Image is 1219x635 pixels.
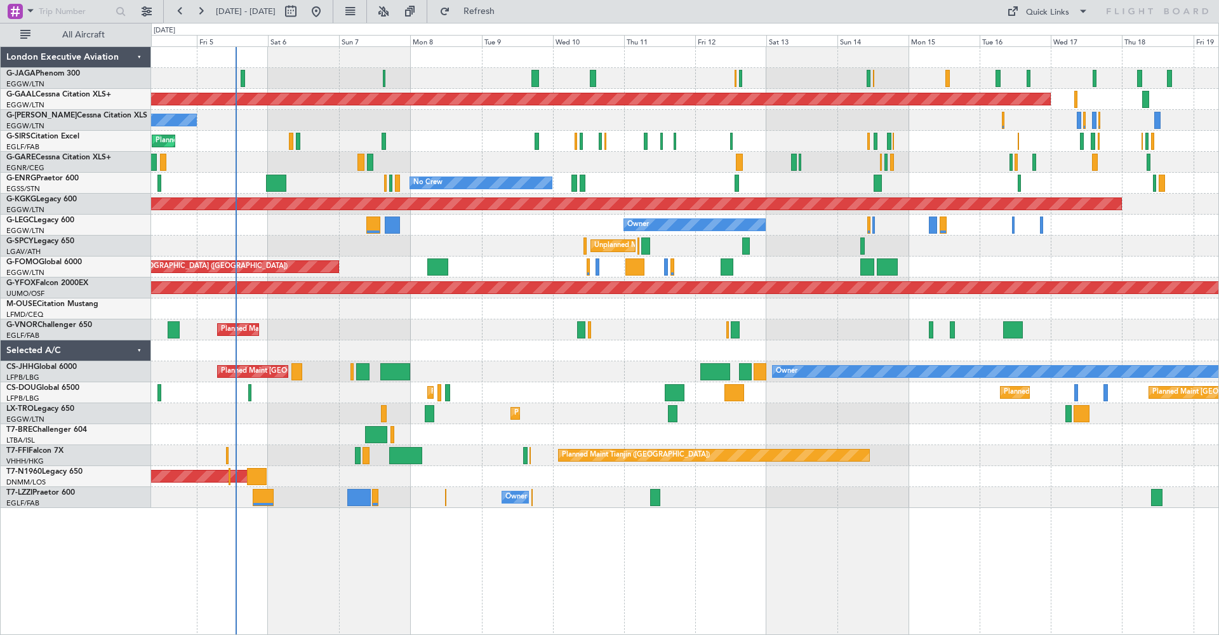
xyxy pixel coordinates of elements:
[6,237,34,245] span: G-SPCY
[6,373,39,382] a: LFPB/LBG
[6,205,44,215] a: EGGW/LTN
[6,384,79,392] a: CS-DOUGlobal 6500
[6,196,77,203] a: G-KGKGLegacy 600
[6,363,34,371] span: CS-JHH
[6,91,111,98] a: G-GAALCessna Citation XLS+
[6,175,79,182] a: G-ENRGPraetor 600
[410,35,481,46] div: Mon 8
[6,268,44,277] a: EGGW/LTN
[6,133,79,140] a: G-SIRSCitation Excel
[221,320,421,339] div: Planned Maint [GEOGRAPHIC_DATA] ([GEOGRAPHIC_DATA])
[1001,1,1095,22] button: Quick Links
[6,447,29,455] span: T7-FFI
[339,35,410,46] div: Sun 7
[6,175,36,182] span: G-ENRG
[6,258,39,266] span: G-FOMO
[6,426,32,434] span: T7-BRE
[6,154,111,161] a: G-GARECessna Citation XLS+
[6,163,44,173] a: EGNR/CEG
[33,30,134,39] span: All Aircraft
[6,112,77,119] span: G-[PERSON_NAME]
[6,100,44,110] a: EGGW/LTN
[6,405,34,413] span: LX-TRO
[6,70,80,77] a: G-JAGAPhenom 300
[197,35,268,46] div: Fri 5
[6,184,40,194] a: EGSS/STN
[6,426,87,434] a: T7-BREChallenger 604
[1004,383,1204,402] div: Planned Maint [GEOGRAPHIC_DATA] ([GEOGRAPHIC_DATA])
[1122,35,1193,46] div: Thu 18
[413,173,443,192] div: No Crew
[505,488,527,507] div: Owner
[14,25,138,45] button: All Aircraft
[1051,35,1122,46] div: Wed 17
[6,478,46,487] a: DNMM/LOS
[154,25,175,36] div: [DATE]
[88,257,288,276] div: Planned Maint [GEOGRAPHIC_DATA] ([GEOGRAPHIC_DATA])
[6,289,44,298] a: UUMO/OSF
[453,7,506,16] span: Refresh
[156,131,356,150] div: Planned Maint [GEOGRAPHIC_DATA] ([GEOGRAPHIC_DATA])
[6,70,36,77] span: G-JAGA
[6,489,32,497] span: T7-LZZI
[6,321,92,329] a: G-VNORChallenger 650
[766,35,837,46] div: Sat 13
[553,35,624,46] div: Wed 10
[6,489,75,497] a: T7-LZZIPraetor 600
[6,331,39,340] a: EGLF/FAB
[6,196,36,203] span: G-KGKG
[6,498,39,508] a: EGLF/FAB
[6,237,74,245] a: G-SPCYLegacy 650
[6,363,77,371] a: CS-JHHGlobal 6000
[6,226,44,236] a: EGGW/LTN
[216,6,276,17] span: [DATE] - [DATE]
[6,142,39,152] a: EGLF/FAB
[6,133,30,140] span: G-SIRS
[268,35,339,46] div: Sat 6
[6,310,43,319] a: LFMD/CEQ
[695,35,766,46] div: Fri 12
[624,35,695,46] div: Thu 11
[6,154,36,161] span: G-GARE
[6,468,83,476] a: T7-N1960Legacy 650
[6,436,35,445] a: LTBA/ISL
[6,321,37,329] span: G-VNOR
[6,384,36,392] span: CS-DOU
[431,383,631,402] div: Planned Maint [GEOGRAPHIC_DATA] ([GEOGRAPHIC_DATA])
[39,2,112,21] input: Trip Number
[6,258,82,266] a: G-FOMOGlobal 6000
[482,35,553,46] div: Tue 9
[126,35,197,46] div: Thu 4
[6,112,147,119] a: G-[PERSON_NAME]Cessna Citation XLS
[594,236,800,255] div: Unplanned Maint [GEOGRAPHIC_DATA] ([PERSON_NAME] Intl)
[837,35,909,46] div: Sun 14
[434,1,510,22] button: Refresh
[980,35,1051,46] div: Tue 16
[6,217,34,224] span: G-LEGC
[6,394,39,403] a: LFPB/LBG
[6,447,63,455] a: T7-FFIFalcon 7X
[514,404,597,423] div: Planned Maint Dusseldorf
[6,457,44,466] a: VHHH/HKG
[776,362,797,381] div: Owner
[6,247,41,257] a: LGAV/ATH
[221,362,421,381] div: Planned Maint [GEOGRAPHIC_DATA] ([GEOGRAPHIC_DATA])
[6,91,36,98] span: G-GAAL
[6,468,42,476] span: T7-N1960
[909,35,980,46] div: Mon 15
[6,405,74,413] a: LX-TROLegacy 650
[6,79,44,89] a: EGGW/LTN
[1026,6,1069,19] div: Quick Links
[627,215,649,234] div: Owner
[6,415,44,424] a: EGGW/LTN
[6,279,88,287] a: G-YFOXFalcon 2000EX
[562,446,710,465] div: Planned Maint Tianjin ([GEOGRAPHIC_DATA])
[6,121,44,131] a: EGGW/LTN
[6,279,36,287] span: G-YFOX
[6,217,74,224] a: G-LEGCLegacy 600
[6,300,37,308] span: M-OUSE
[6,300,98,308] a: M-OUSECitation Mustang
